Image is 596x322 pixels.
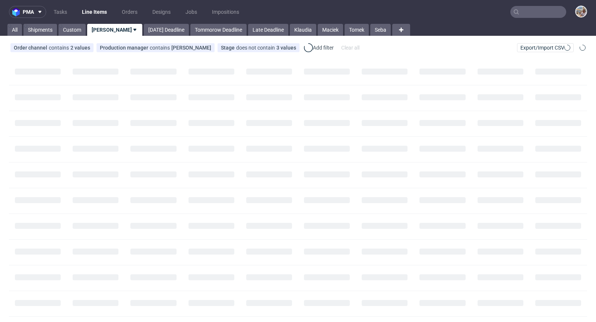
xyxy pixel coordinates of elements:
[576,6,586,17] img: Michał Palasek
[248,24,288,36] a: Late Deadline
[190,24,247,36] a: Tommorow Deadline
[23,24,57,36] a: Shipments
[49,6,72,18] a: Tasks
[276,45,296,51] div: 3 values
[148,6,175,18] a: Designs
[318,24,343,36] a: Maciek
[9,6,46,18] button: pma
[23,9,34,15] span: pma
[370,24,391,36] a: Seba
[171,45,211,51] div: [PERSON_NAME]
[7,24,22,36] a: All
[302,42,335,54] div: Add filter
[14,45,49,51] span: Order channel
[77,6,111,18] a: Line Items
[236,45,276,51] span: does not contain
[517,43,574,52] button: Export/Import CSV
[340,42,361,53] div: Clear all
[49,45,70,51] span: contains
[150,45,171,51] span: contains
[100,45,150,51] span: Production manager
[181,6,202,18] a: Jobs
[221,45,236,51] span: Stage
[87,24,142,36] a: [PERSON_NAME]
[345,24,369,36] a: Tomek
[117,6,142,18] a: Orders
[58,24,86,36] a: Custom
[12,8,23,16] img: logo
[144,24,189,36] a: [DATE] Deadline
[520,45,570,51] span: Export/Import CSV
[70,45,90,51] div: 2 values
[290,24,316,36] a: Klaudia
[207,6,244,18] a: Impositions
